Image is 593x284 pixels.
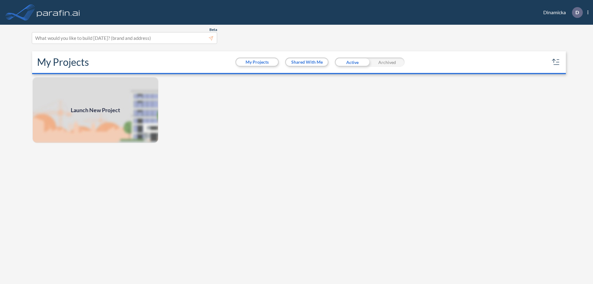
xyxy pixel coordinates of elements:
[71,106,120,114] span: Launch New Project
[37,56,89,68] h2: My Projects
[575,10,579,15] p: D
[370,57,405,67] div: Archived
[32,77,159,143] a: Launch New Project
[209,27,217,32] span: Beta
[551,57,561,67] button: sort
[335,57,370,67] div: Active
[32,77,159,143] img: add
[236,58,278,66] button: My Projects
[286,58,328,66] button: Shared With Me
[36,6,81,19] img: logo
[534,7,588,18] div: Dinamicka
